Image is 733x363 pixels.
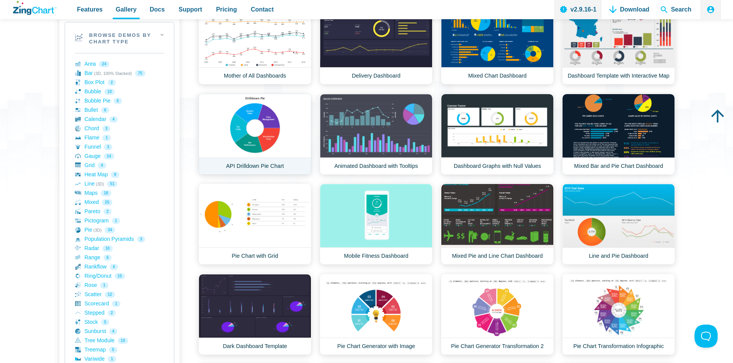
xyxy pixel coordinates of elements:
[695,325,718,348] iframe: Toggle Customer Support
[199,94,311,175] a: API Drilldown Pie Chart
[562,94,675,175] a: Mixed Bar and Pie Chart Dashboard
[320,3,432,85] a: Delivery Dashboard
[441,94,554,175] a: Dashboard Graphs with Null Values
[441,274,554,355] a: Pie Chart Generator Transformation 2
[320,184,432,265] a: Mobile Fitness Dashboard
[150,4,165,15] span: Docs
[441,184,554,265] a: Mixed Pie and Line Chart Dashboard
[77,4,103,15] span: Features
[562,184,675,265] a: Line and Pie Dashboard
[320,274,432,355] a: Pie Chart Generator with Image
[199,184,311,265] a: Pie Chart with Grid
[116,4,137,15] span: Gallery
[320,94,432,175] a: Animated Dashboard with Tooltips
[199,3,311,85] a: Mother of All Dashboards
[216,4,237,15] span: Pricing
[199,274,311,355] a: Dark Dashboard Template
[562,3,675,85] a: Dashboard Template with Interactive Map
[13,1,57,15] a: ZingChart Logo. Click to return to the homepage
[562,274,675,355] a: Pie Chart Transformation Infographic
[441,3,554,85] a: Mixed Chart Dashboard
[251,4,274,15] span: Contact
[65,22,174,53] h2: Browse Demos By Chart Type
[179,4,202,15] span: Support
